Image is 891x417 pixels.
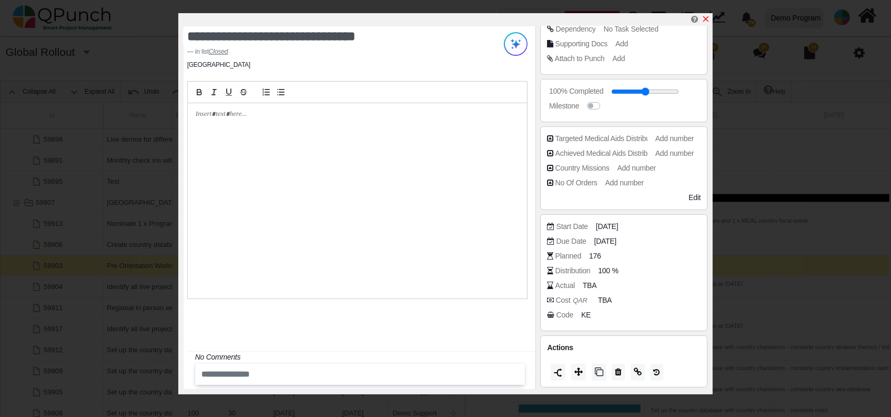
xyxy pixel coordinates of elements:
div: Start Date [556,221,588,232]
span: Actions [547,343,573,352]
i: QAR [570,294,590,307]
span: Add number [605,178,644,187]
span: [DATE] [596,221,618,232]
span: KE [581,310,591,321]
button: Split [551,364,565,381]
div: Country Missions [555,163,610,174]
span: [DATE] [594,236,616,247]
img: split.9d50320.png [554,369,562,377]
button: Move [571,364,586,381]
div: Distribution [555,265,591,276]
span: Edit [688,193,701,202]
button: Copy [592,364,606,381]
div: Milestone [549,101,579,112]
div: Actual [555,280,575,291]
div: Planned [555,251,581,262]
div: Achieved Medical Aids Distribution [555,148,663,159]
span: 100 % [598,265,618,276]
i: No Comments [195,353,240,361]
span: Add number [655,149,694,157]
span: Add number [617,164,656,172]
div: 100% Completed [549,86,603,97]
span: TBA [583,280,596,291]
span: Add number [655,134,694,143]
span: TBA [598,295,612,306]
button: Copy Link [631,364,645,381]
span: 176 [589,251,601,262]
div: Targeted Medical Aids Distribution [555,133,661,144]
div: no of orders [555,177,598,188]
div: Due Date [556,236,586,247]
button: Delete [612,364,625,381]
div: Code [556,310,573,321]
button: History [651,364,663,381]
div: Cost [556,295,590,306]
